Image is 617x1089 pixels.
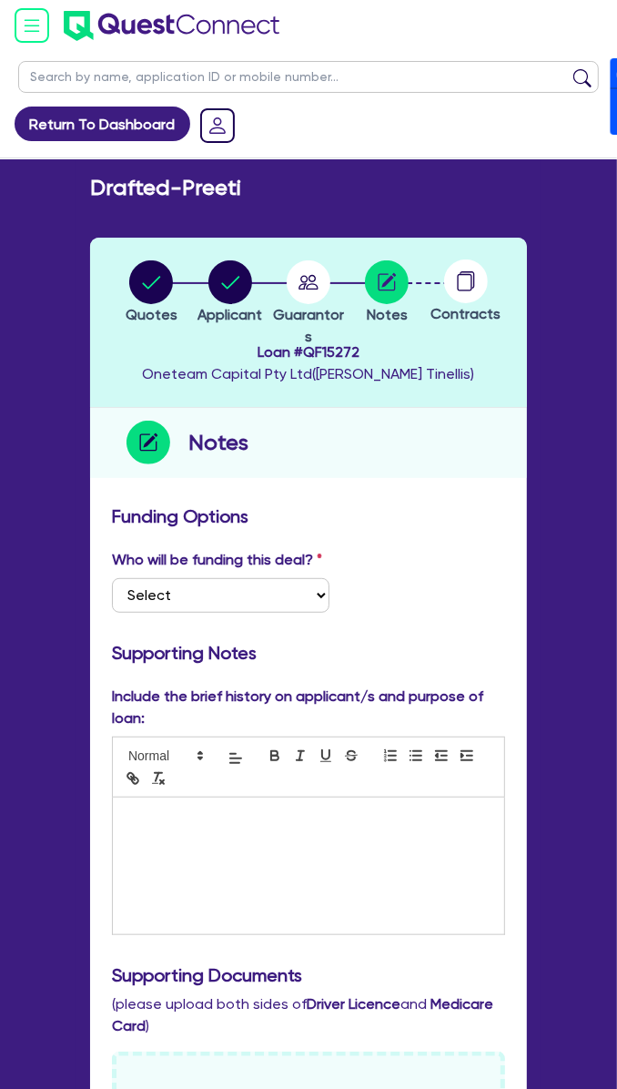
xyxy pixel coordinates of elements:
[197,306,262,323] span: Applicant
[90,175,241,201] h2: Drafted - Preeti
[273,306,344,345] span: Guarantors
[64,11,279,41] img: quest-connect-logo-blue
[126,306,177,323] span: Quotes
[15,107,190,141] a: Return To Dashboard
[112,686,505,729] label: Include the brief history on applicant/s and purpose of loan:
[112,964,505,986] h3: Supporting Documents
[269,260,348,349] button: Guarantors
[112,642,505,664] h3: Supporting Notes
[364,260,410,327] button: Notes
[112,505,505,527] h3: Funding Options
[15,8,49,43] img: icon-menu-open
[197,260,263,327] button: Applicant
[18,61,599,93] input: Search by name, application ID or mobile number...
[188,426,248,459] h2: Notes
[143,365,475,382] span: Oneteam Capital Pty Ltd ( [PERSON_NAME] Tinellis )
[367,306,408,323] span: Notes
[307,995,400,1013] b: Driver Licence
[126,421,170,464] img: step-icon
[125,260,178,327] button: Quotes
[430,305,501,322] span: Contracts
[112,995,493,1034] span: (please upload both sides of and )
[112,549,322,571] label: Who will be funding this deal?
[143,341,475,363] span: Loan # QF15272
[194,102,241,149] a: Dropdown toggle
